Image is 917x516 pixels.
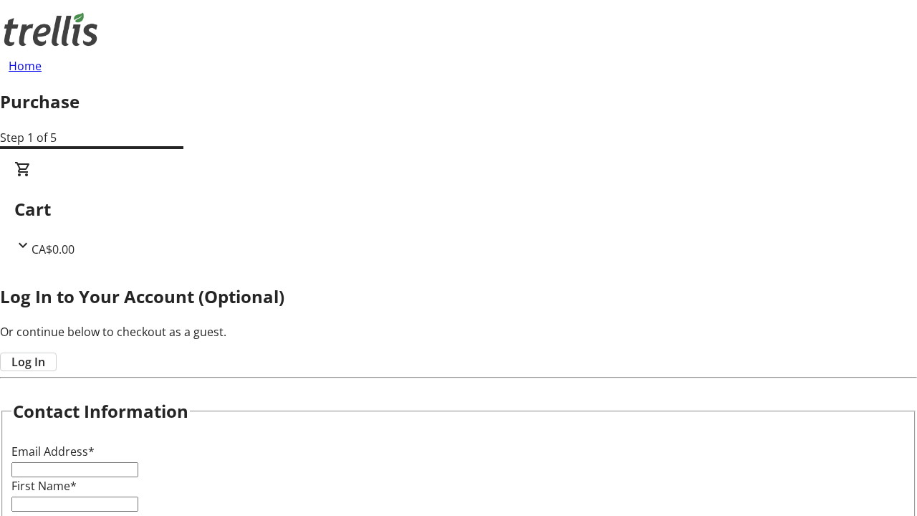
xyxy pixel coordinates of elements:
[32,242,75,257] span: CA$0.00
[14,196,903,222] h2: Cart
[14,161,903,258] div: CartCA$0.00
[11,444,95,459] label: Email Address*
[11,353,45,371] span: Log In
[11,478,77,494] label: First Name*
[13,398,188,424] h2: Contact Information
